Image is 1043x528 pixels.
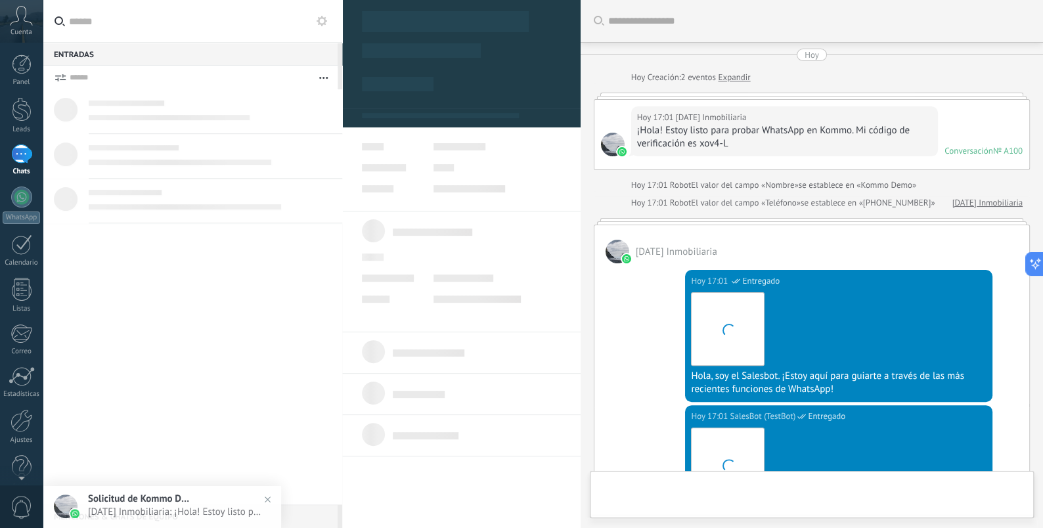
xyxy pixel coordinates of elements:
div: Entradas [43,42,338,66]
div: Hoy 17:01 [691,275,730,288]
a: [DATE] Inmobiliaria [952,196,1023,209]
div: WhatsApp [3,211,40,224]
img: waba.svg [617,147,627,156]
img: close_notification.svg [258,490,277,509]
span: Entregado [742,275,780,288]
div: Hoy 17:01 [631,196,670,209]
div: Listas [3,305,41,313]
a: Solicitud de Kommo Demo[DATE] Inmobiliaria: ¡Hola! Estoy listo para probar WhatsApp en Kommo. Mi ... [43,486,281,528]
span: Robot [670,179,691,190]
span: se establece en «Kommo Demo» [799,179,916,192]
span: se establece en «[PHONE_NUMBER]» [801,196,935,209]
div: Estadísticas [3,390,41,399]
div: Hoy 17:01 [631,179,670,192]
div: Creación: [631,71,751,84]
div: Hoy [631,71,648,84]
div: Hoy 17:01 [637,111,676,124]
span: SalesBot (TestBot) [730,410,795,423]
span: Today Inmobiliaria [676,111,746,124]
span: Entregado [808,410,845,423]
button: Más [309,66,338,89]
div: Hola, soy el Salesbot. ¡Estoy aquí para guiarte a través de las más recientes funciones de WhatsApp! [691,370,987,396]
div: Leads [3,125,41,134]
div: Hoy [805,49,819,61]
span: Solicitud de Kommo Demo [88,493,193,505]
span: Cuenta [11,28,32,37]
span: [DATE] Inmobiliaria: ¡Hola! Estoy listo para probar WhatsApp en Kommo. Mi código de verificación ... [88,506,262,518]
a: Expandir [718,71,750,84]
span: Today Inmobiliaria [606,240,629,263]
div: ¡Hola! Estoy listo para probar WhatsApp en Kommo. Mi código de verificación es xov4-L [637,124,933,150]
div: Panel [3,78,41,87]
div: Chats [3,167,41,176]
div: Hoy 17:01 [691,410,730,423]
img: waba.svg [622,254,631,263]
span: Today Inmobiliaria [636,246,717,258]
span: Today Inmobiliaria [601,133,625,156]
img: waba.svg [70,509,79,518]
div: № A100 [993,145,1023,156]
span: 2 eventos [681,71,716,84]
div: Calendario [3,259,41,267]
span: El valor del campo «Nombre» [691,179,798,192]
span: El valor del campo «Teléfono» [691,196,801,209]
div: Ajustes [3,436,41,445]
div: Correo [3,347,41,356]
span: Robot [670,197,691,208]
div: Conversación [944,145,993,156]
